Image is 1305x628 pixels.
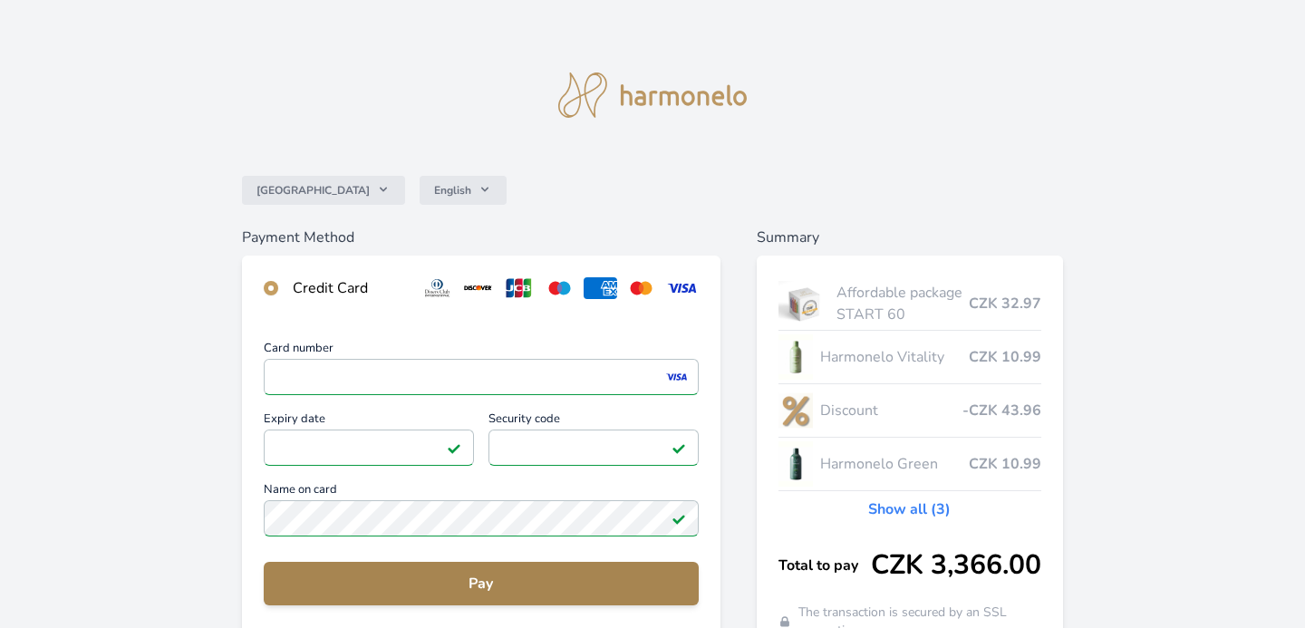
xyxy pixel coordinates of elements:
span: CZK 3,366.00 [871,549,1041,582]
span: Security code [488,413,699,430]
iframe: Iframe for security code [497,435,691,460]
span: -CZK 43.96 [962,400,1041,421]
img: mc.svg [624,277,658,299]
span: English [434,183,471,198]
img: CLEAN_GREEN_se_stinem_x-lo.jpg [778,441,813,487]
span: Harmonelo Green [820,453,970,475]
img: maestro.svg [543,277,576,299]
span: Expiry date [264,413,474,430]
button: Pay [264,562,699,605]
img: diners.svg [420,277,454,299]
span: CZK 10.99 [969,346,1041,368]
span: Pay [278,573,684,594]
span: Harmonelo Vitality [820,346,970,368]
img: amex.svg [584,277,617,299]
span: Affordable package START 60 [836,282,969,325]
span: CZK 32.97 [969,293,1041,314]
span: Discount [820,400,963,421]
input: Name on cardField valid [264,500,699,536]
iframe: Iframe for expiry date [272,435,466,460]
span: Card number [264,343,699,359]
img: jcb.svg [502,277,536,299]
span: [GEOGRAPHIC_DATA] [256,183,370,198]
span: Total to pay [778,555,872,576]
img: start.jpg [778,281,830,326]
h6: Summary [757,227,1064,248]
img: Field valid [447,440,461,455]
img: discover.svg [461,277,495,299]
a: Show all (3) [868,498,951,520]
img: Field valid [672,440,686,455]
button: English [420,176,507,205]
img: visa.svg [665,277,699,299]
span: CZK 10.99 [969,453,1041,475]
button: [GEOGRAPHIC_DATA] [242,176,405,205]
iframe: Iframe for card number [272,364,691,390]
img: logo.svg [558,72,747,118]
img: visa [664,369,689,385]
img: CLEAN_VITALITY_se_stinem_x-lo.jpg [778,334,813,380]
div: Credit Card [293,277,407,299]
img: Field valid [672,511,686,526]
h6: Payment Method [242,227,720,248]
span: Name on card [264,484,699,500]
img: discount-lo.png [778,388,813,433]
